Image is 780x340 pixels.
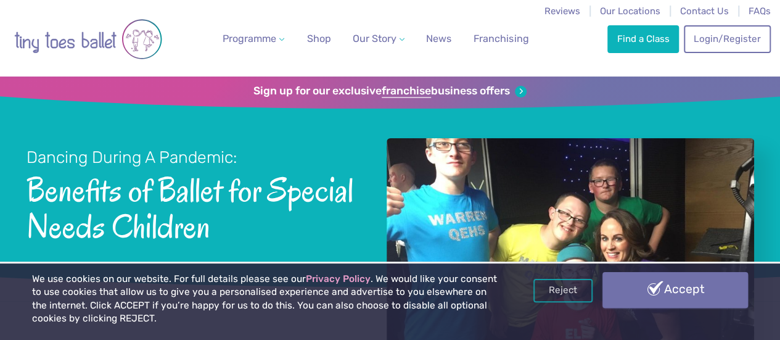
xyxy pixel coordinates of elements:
[533,279,593,302] a: Reject
[469,27,533,51] a: Franchising
[680,6,729,17] a: Contact Us
[600,6,660,17] a: Our Locations
[544,6,580,17] a: Reviews
[421,27,456,51] a: News
[307,33,331,44] span: Shop
[306,273,371,284] a: Privacy Policy
[474,33,528,44] span: Franchising
[302,27,336,51] a: Shop
[348,27,409,51] a: Our Story
[353,33,396,44] span: Our Story
[223,33,276,44] span: Programme
[382,85,431,98] strong: franchise
[27,147,237,167] small: Dancing During A Pandemic:
[253,85,527,98] a: Sign up for our exclusivefranchisebusiness offers
[749,6,771,17] a: FAQs
[218,27,289,51] a: Programme
[14,8,162,70] img: tiny toes ballet
[426,33,451,44] span: News
[607,25,679,52] a: Find a Class
[602,272,748,308] a: Accept
[684,25,770,52] a: Login/Register
[27,168,354,244] span: Benefits of Ballet for Special Needs Children
[32,273,498,326] p: We use cookies on our website. For full details please see our . We would like your consent to us...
